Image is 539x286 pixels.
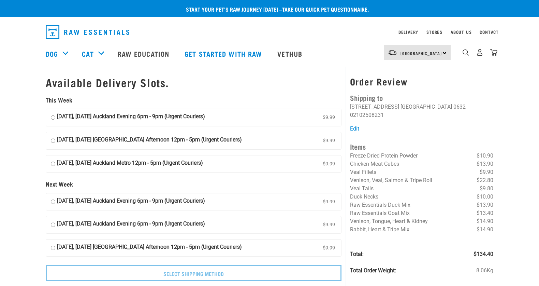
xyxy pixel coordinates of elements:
[480,168,493,176] span: $9.90
[477,201,493,209] span: $13.90
[350,218,428,224] span: Venison, Tongue, Heart & Kidney
[350,267,396,274] strong: Total Order Weight:
[477,209,493,217] span: $13.40
[350,226,409,233] span: Rabbit, Heart & Tripe Mix
[321,220,336,230] span: $9.99
[350,161,399,167] span: Chicken Meat Cubes
[46,25,129,39] img: Raw Essentials Logo
[350,177,432,183] span: Venison, Veal, Salmon & Tripe Roll
[477,160,493,168] span: $13.90
[57,243,242,253] strong: [DATE], [DATE] [GEOGRAPHIC_DATA] Afternoon 12pm - 5pm (Urgent Couriers)
[178,40,271,67] a: Get started with Raw
[477,152,493,160] span: $10.90
[57,136,242,146] strong: [DATE], [DATE] [GEOGRAPHIC_DATA] Afternoon 12pm - 5pm (Urgent Couriers)
[477,226,493,234] span: $14.90
[474,250,493,258] span: $134.40
[477,193,493,201] span: $10.00
[51,220,55,230] input: [DATE], [DATE] Auckland Evening 6pm - 9pm (Urgent Couriers) $9.99
[388,50,397,56] img: van-moving.png
[82,49,93,59] a: Cat
[350,210,410,216] span: Raw Essentials Goat Mix
[46,97,341,104] h5: This Week
[476,267,493,275] span: 8.06Kg
[463,49,469,56] img: home-icon-1@2x.png
[57,197,205,207] strong: [DATE], [DATE] Auckland Evening 6pm - 9pm (Urgent Couriers)
[111,40,178,67] a: Raw Education
[350,104,399,110] li: [STREET_ADDRESS]
[321,243,336,253] span: $9.99
[350,152,418,159] span: Freeze Dried Protein Powder
[400,52,442,54] span: [GEOGRAPHIC_DATA]
[426,31,442,33] a: Stores
[271,40,311,67] a: Vethub
[476,49,483,56] img: user.png
[57,159,203,169] strong: [DATE], [DATE] Auckland Metro 12pm - 5pm (Urgent Couriers)
[350,169,376,175] span: Veal Fillets
[490,49,497,56] img: home-icon@2x.png
[57,112,205,123] strong: [DATE], [DATE] Auckland Evening 6pm - 9pm (Urgent Couriers)
[46,265,341,281] input: Select Shipping Method
[350,112,384,118] li: 02102508231
[282,8,369,11] a: take our quick pet questionnaire.
[51,136,55,146] input: [DATE], [DATE] [GEOGRAPHIC_DATA] Afternoon 12pm - 5pm (Urgent Couriers) $9.99
[51,159,55,169] input: [DATE], [DATE] Auckland Metro 12pm - 5pm (Urgent Couriers) $9.99
[57,220,205,230] strong: [DATE], [DATE] Auckland Evening 6pm - 9pm (Urgent Couriers)
[321,136,336,146] span: $9.99
[321,159,336,169] span: $9.99
[350,202,410,208] span: Raw Essentials Duck Mix
[350,185,374,192] span: Veal Tails
[398,31,418,33] a: Delivery
[51,197,55,207] input: [DATE], [DATE] Auckland Evening 6pm - 9pm (Urgent Couriers) $9.99
[350,193,378,200] span: Duck Necks
[321,197,336,207] span: $9.99
[350,125,359,132] a: Edit
[321,112,336,123] span: $9.99
[350,141,493,152] h4: Items
[400,104,466,110] li: [GEOGRAPHIC_DATA] 0632
[350,92,493,103] h4: Shipping to
[451,31,471,33] a: About Us
[480,185,493,193] span: $9.80
[480,31,499,33] a: Contact
[477,176,493,185] span: $22.80
[350,251,364,257] strong: Total:
[46,49,58,59] a: Dog
[40,23,499,42] nav: dropdown navigation
[46,181,341,188] h5: Next Week
[477,217,493,226] span: $14.90
[51,243,55,253] input: [DATE], [DATE] [GEOGRAPHIC_DATA] Afternoon 12pm - 5pm (Urgent Couriers) $9.99
[350,76,493,87] h3: Order Review
[51,112,55,123] input: [DATE], [DATE] Auckland Evening 6pm - 9pm (Urgent Couriers) $9.99
[46,76,341,88] h1: Available Delivery Slots.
